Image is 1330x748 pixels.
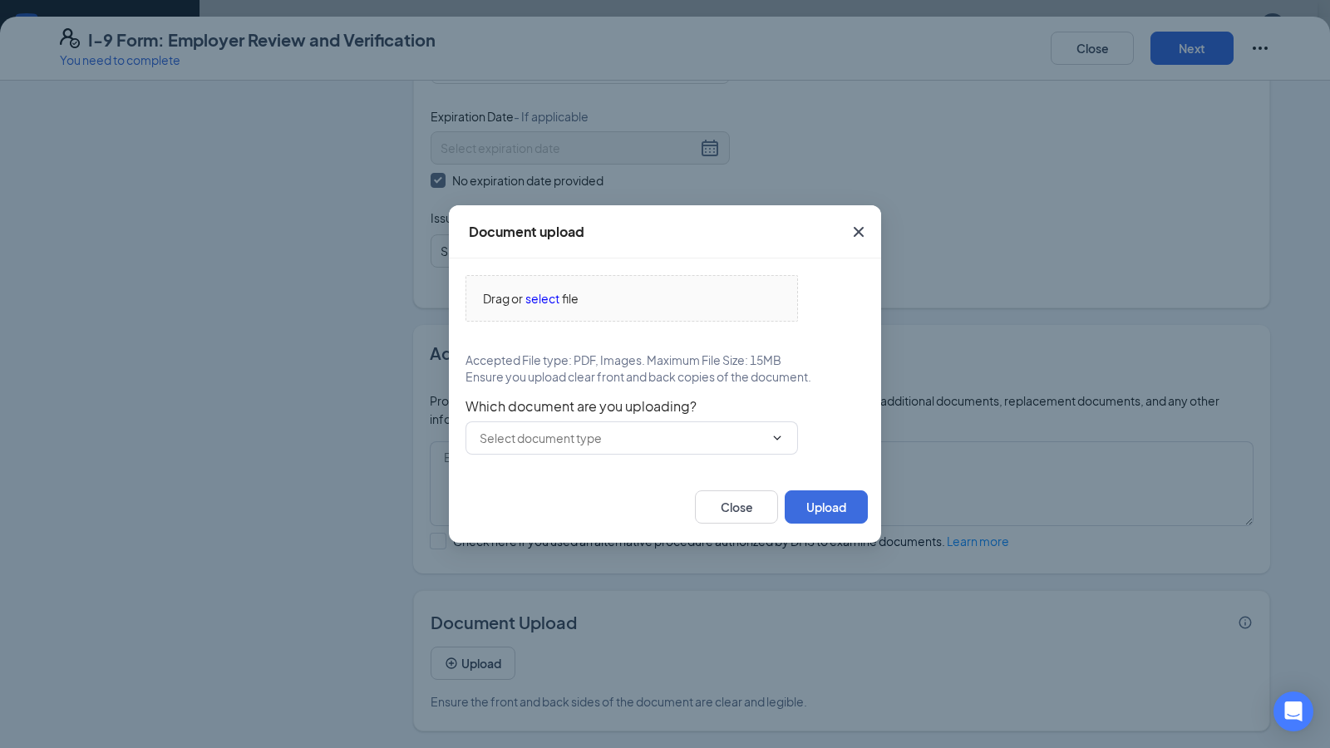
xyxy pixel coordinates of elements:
[465,368,811,385] span: Ensure you upload clear front and back copies of the document.
[469,223,584,241] div: Document upload
[836,205,881,258] button: Close
[465,398,864,415] span: Which document are you uploading?
[562,289,579,308] span: file
[785,490,868,524] button: Upload
[695,490,778,524] button: Close
[771,431,784,445] svg: ChevronDown
[849,222,869,242] svg: Cross
[465,352,781,368] span: Accepted File type: PDF, Images. Maximum File Size: 15MB
[1273,691,1313,731] div: Open Intercom Messenger
[483,289,523,308] span: Drag or
[466,276,797,321] span: Drag orselectfile
[480,429,764,447] input: Select document type
[525,289,559,308] span: select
